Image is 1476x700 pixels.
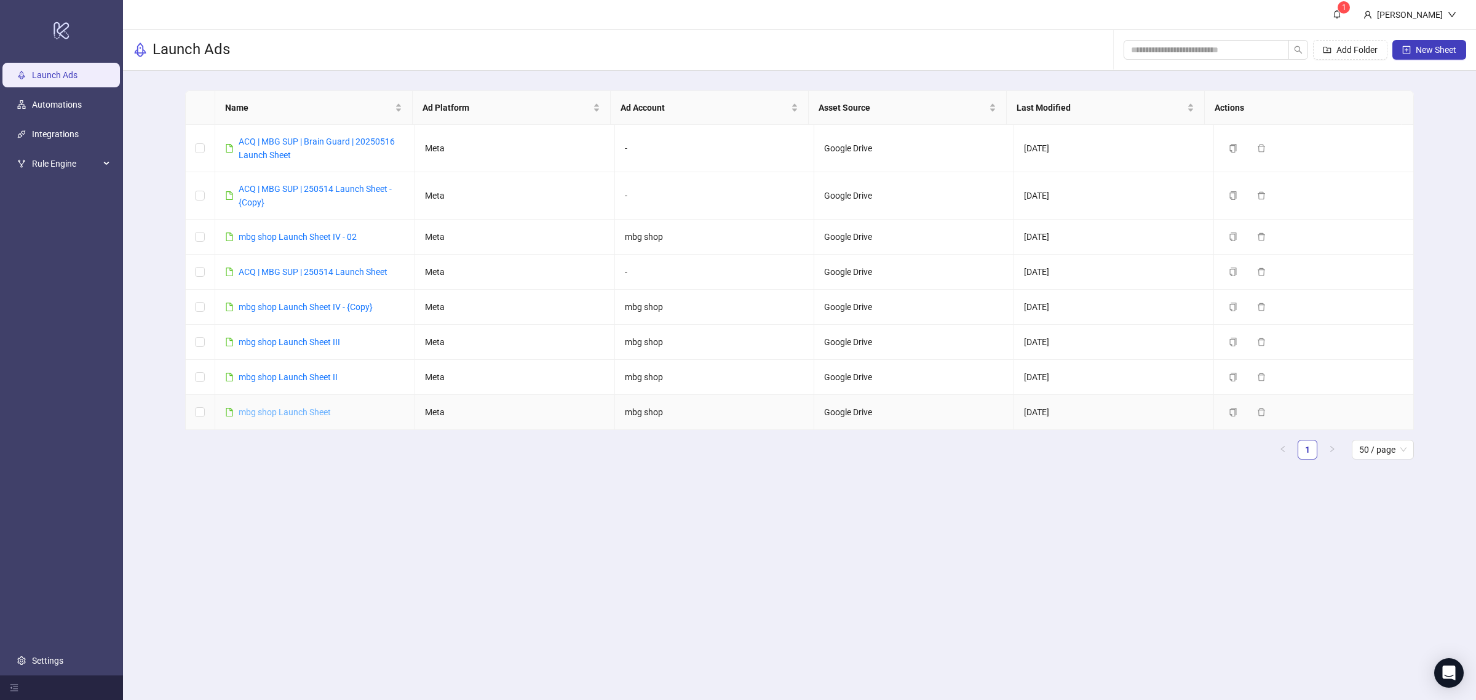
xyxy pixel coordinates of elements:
td: [DATE] [1014,125,1214,172]
span: copy [1229,338,1237,346]
td: mbg shop [615,290,815,325]
div: [PERSON_NAME] [1372,8,1448,22]
td: [DATE] [1014,290,1214,325]
span: right [1328,445,1336,453]
span: copy [1229,373,1237,381]
a: Automations [32,100,82,109]
a: Launch Ads [32,70,77,80]
td: Google Drive [814,325,1014,360]
button: Add Folder [1313,40,1387,60]
div: Page Size [1352,440,1414,459]
th: Actions [1205,91,1403,125]
span: delete [1257,303,1266,311]
td: - [615,125,815,172]
td: Google Drive [814,395,1014,430]
button: right [1322,440,1342,459]
span: copy [1229,144,1237,153]
span: file [225,408,234,416]
span: Rule Engine [32,151,100,176]
td: [DATE] [1014,360,1214,395]
span: file [225,233,234,241]
span: file [225,268,234,276]
span: rocket [133,42,148,57]
button: New Sheet [1392,40,1466,60]
span: delete [1257,144,1266,153]
span: delete [1257,338,1266,346]
td: Meta [415,360,615,395]
th: Ad Account [611,91,809,125]
a: mbg shop Launch Sheet IV - {Copy} [239,302,373,312]
span: search [1294,46,1303,54]
a: mbg shop Launch Sheet IV - 02 [239,232,357,242]
span: down [1448,10,1456,19]
td: Meta [415,220,615,255]
a: ACQ | MBG SUP | Brain Guard | 20250516 Launch Sheet [239,137,395,160]
span: file [225,303,234,311]
span: copy [1229,303,1237,311]
span: left [1279,445,1287,453]
span: Ad Account [621,101,788,114]
td: Meta [415,255,615,290]
td: mbg shop [615,360,815,395]
td: [DATE] [1014,172,1214,220]
span: copy [1229,408,1237,416]
td: [DATE] [1014,220,1214,255]
a: ACQ | MBG SUP | 250514 Launch Sheet - {Copy} [239,184,392,207]
span: folder-add [1323,46,1331,54]
span: copy [1229,191,1237,200]
td: Meta [415,395,615,430]
th: Ad Platform [413,91,611,125]
span: 50 / page [1359,440,1407,459]
span: delete [1257,268,1266,276]
span: 1 [1342,3,1346,12]
a: mbg shop Launch Sheet III [239,337,340,347]
td: Meta [415,290,615,325]
span: copy [1229,233,1237,241]
th: Last Modified [1007,91,1205,125]
span: delete [1257,233,1266,241]
div: Open Intercom Messenger [1434,658,1464,688]
span: bell [1333,10,1341,18]
td: Google Drive [814,172,1014,220]
a: mbg shop Launch Sheet [239,407,331,417]
li: Previous Page [1273,440,1293,459]
span: Add Folder [1336,45,1378,55]
td: Google Drive [814,220,1014,255]
a: ACQ | MBG SUP | 250514 Launch Sheet [239,267,387,277]
td: Meta [415,172,615,220]
td: - [615,172,815,220]
span: file [225,144,234,153]
td: [DATE] [1014,325,1214,360]
span: New Sheet [1416,45,1456,55]
th: Asset Source [809,91,1007,125]
a: 1 [1298,440,1317,459]
td: Google Drive [814,255,1014,290]
span: Last Modified [1017,101,1184,114]
a: Integrations [32,129,79,139]
li: 1 [1298,440,1317,459]
th: Name [215,91,413,125]
td: mbg shop [615,395,815,430]
span: delete [1257,373,1266,381]
td: - [615,255,815,290]
td: Google Drive [814,290,1014,325]
td: mbg shop [615,325,815,360]
span: menu-fold [10,683,18,692]
td: Meta [415,125,615,172]
span: copy [1229,268,1237,276]
span: file [225,373,234,381]
td: mbg shop [615,220,815,255]
span: delete [1257,191,1266,200]
span: Asset Source [819,101,986,114]
span: fork [17,159,26,168]
td: Google Drive [814,360,1014,395]
span: file [225,338,234,346]
span: user [1363,10,1372,19]
td: [DATE] [1014,395,1214,430]
td: Meta [415,325,615,360]
span: plus-square [1402,46,1411,54]
span: Name [225,101,393,114]
h3: Launch Ads [153,40,230,60]
a: Settings [32,656,63,666]
sup: 1 [1338,1,1350,14]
